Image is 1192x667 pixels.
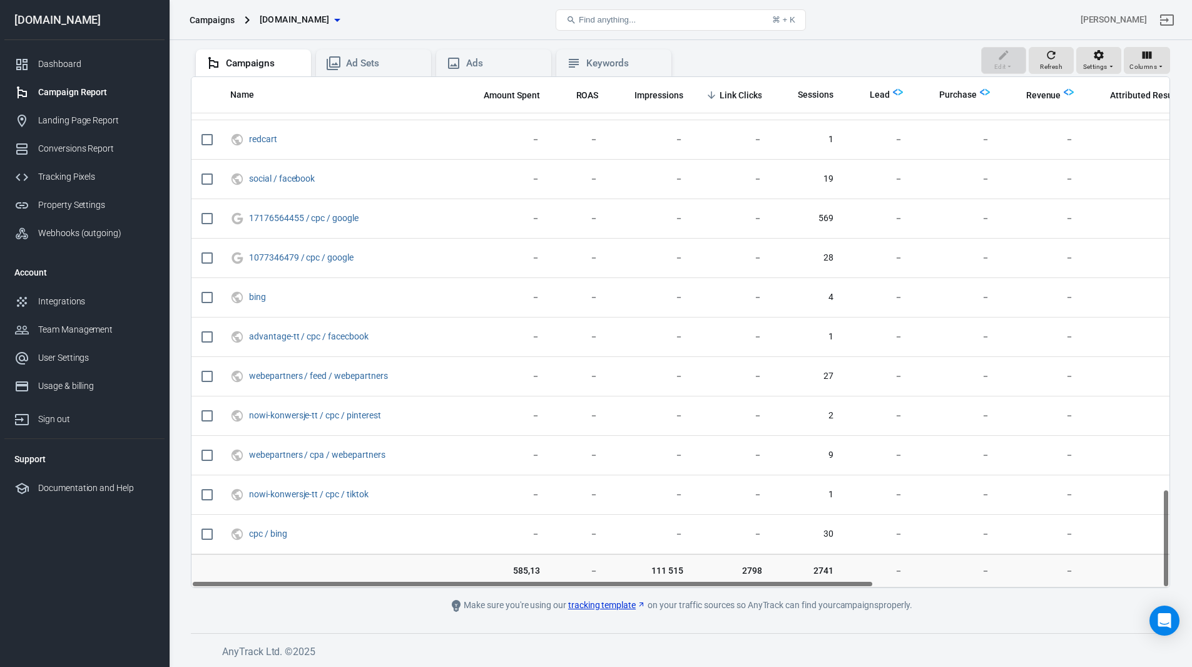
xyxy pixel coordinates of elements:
span: － [853,370,903,383]
div: Conversions Report [38,142,155,155]
span: 1 [782,489,833,501]
span: 30 [782,528,833,540]
span: redcart [249,135,279,143]
span: － [853,331,903,343]
div: [DOMAIN_NAME] [4,14,165,26]
span: cpc / bing [249,529,289,538]
span: － [703,252,762,264]
span: Refresh [1040,61,1062,73]
div: Keywords [586,57,661,70]
span: － [1010,133,1074,146]
span: Lead [870,89,890,101]
span: － [467,449,540,462]
span: － [1094,291,1182,304]
a: Tracking Pixels [4,163,165,191]
span: － [923,564,990,577]
span: － [1010,370,1074,383]
span: 9 [782,449,833,462]
img: Logo [980,87,990,97]
a: bing [249,292,266,302]
svg: Google [230,251,244,266]
span: － [618,528,683,540]
div: Campaigns [226,57,301,70]
li: Support [4,444,165,474]
span: － [1094,449,1182,462]
svg: UTM & Web Traffic [230,290,244,305]
span: － [853,489,903,501]
span: － [923,173,990,185]
span: － [853,291,903,304]
button: Find anything...⌘ + K [556,9,806,31]
div: User Settings [38,351,155,365]
a: Campaign Report [4,78,165,106]
span: 569 [782,212,833,225]
span: 1077346479 / cpc / google [249,253,355,262]
span: － [560,564,599,577]
img: Logo [1064,87,1074,97]
button: Columns [1124,47,1170,75]
span: Name [230,89,254,101]
a: User Settings [4,344,165,372]
div: scrollable content [191,77,1169,587]
a: Team Management [4,316,165,344]
a: redcart [249,134,277,144]
span: － [703,489,762,501]
a: webepartners / feed / webepartners [249,371,388,381]
span: － [923,489,990,501]
svg: UTM & Web Traffic [230,448,244,463]
span: Settings [1083,61,1108,73]
span: － [853,212,903,225]
span: － [923,528,990,540]
a: cpc / bing [249,529,287,539]
svg: UTM & Web Traffic [230,527,244,542]
div: Documentation and Help [38,482,155,495]
span: Total revenue calculated by AnyTrack. [1010,88,1061,103]
span: － [703,212,762,225]
span: The estimated total amount of money you've spent on your campaign, ad set or ad during its schedule. [484,88,540,103]
span: － [923,410,990,422]
span: 27 [782,370,833,383]
span: － [703,528,762,540]
div: ⌘ + K [772,15,795,24]
span: The total return on ad spend [560,88,599,103]
span: Lead [853,89,890,101]
span: － [618,252,683,264]
span: 585,13 [467,564,540,577]
span: The number of clicks on links within the ad that led to advertiser-specified destinations [720,88,762,103]
span: 1 [782,331,833,343]
span: webepartners / feed / webepartners [249,371,390,380]
div: Usage & billing [38,380,155,393]
span: － [923,449,990,462]
span: － [1094,489,1182,501]
span: Purchase [939,89,977,101]
span: 17176564455 / cpc / google [249,214,360,222]
a: Sign out [1152,5,1182,35]
span: － [1094,528,1182,540]
span: － [560,173,599,185]
a: nowi-konwersje-tt / cpc / tiktok [249,489,369,499]
span: 19 [782,173,833,185]
span: － [560,449,599,462]
span: － [923,370,990,383]
span: － [618,489,683,501]
a: tracking template [568,599,646,612]
span: 2 [782,410,833,422]
img: Logo [893,87,903,97]
svg: UTM & Web Traffic [230,487,244,502]
span: － [1094,370,1182,383]
span: － [1010,449,1074,462]
span: Columns [1129,61,1157,73]
a: 1077346479 / cpc / google [249,252,354,262]
span: － [467,173,540,185]
span: － [560,133,599,146]
span: － [1010,212,1074,225]
div: Webhooks (outgoing) [38,227,155,240]
span: － [467,410,540,422]
span: － [467,370,540,383]
span: － [1094,252,1182,264]
span: Total revenue calculated by AnyTrack. [1026,88,1061,103]
span: － [560,370,599,383]
span: － [467,252,540,264]
span: － [1094,133,1182,146]
span: － [618,291,683,304]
